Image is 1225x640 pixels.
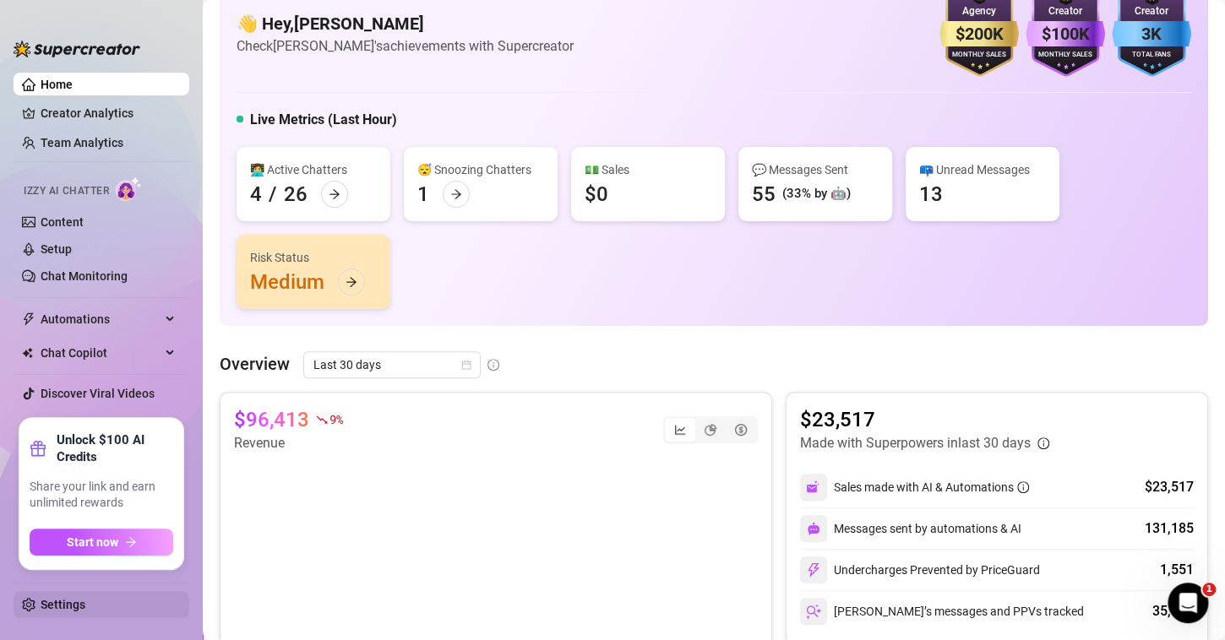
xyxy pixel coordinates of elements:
a: Team Analytics [41,136,123,149]
div: Risk Status [250,248,377,267]
div: 55 [752,181,776,208]
iframe: Intercom live chat [1168,583,1208,623]
span: calendar [461,360,471,370]
h4: 👋 Hey, [PERSON_NAME] [237,12,574,35]
span: Izzy AI Chatter [24,183,109,199]
span: arrow-right [125,536,137,548]
span: info-circle [1037,437,1049,449]
div: 35,751 [1152,601,1194,621]
div: Agency [939,3,1019,19]
span: info-circle [487,359,499,371]
button: Start nowarrow-right [30,529,173,556]
div: Undercharges Prevented by PriceGuard [800,556,1040,583]
div: 💬 Messages Sent [752,160,879,179]
div: 😴 Snoozing Chatters [417,160,544,179]
span: Automations [41,306,161,333]
div: 👩‍💻 Active Chatters [250,160,377,179]
div: 26 [284,181,308,208]
div: Monthly Sales [939,50,1019,61]
a: Settings [41,598,85,611]
article: Check [PERSON_NAME]'s achievements with Supercreator [237,35,574,57]
div: Monthly Sales [1026,50,1105,61]
a: Creator Analytics [41,100,176,127]
span: line-chart [674,424,686,436]
div: 1,551 [1160,560,1194,580]
img: AI Chatter [116,176,142,201]
div: 131,185 [1145,518,1194,539]
div: [PERSON_NAME]’s messages and PPVs tracked [800,598,1084,625]
span: pie-chart [705,424,716,436]
span: Start now [67,535,118,549]
div: segmented control [663,416,758,443]
div: Messages sent by automations & AI [800,515,1021,542]
span: info-circle [1017,481,1029,493]
div: 3K [1112,21,1191,47]
a: Chat Monitoring [41,269,128,283]
div: 📪 Unread Messages [919,160,1046,179]
div: 13 [919,181,943,208]
a: Setup [41,242,72,256]
img: svg%3e [806,480,821,495]
span: arrow-right [346,276,357,288]
div: $0 [585,181,608,208]
span: thunderbolt [22,312,35,326]
article: $96,413 [234,406,309,433]
div: (33% by 🤖) [782,184,851,204]
a: Discover Viral Videos [41,387,155,400]
div: $100K [1026,21,1105,47]
span: arrow-right [329,188,340,200]
div: Total Fans [1112,50,1191,61]
div: Creator [1112,3,1191,19]
span: arrow-right [450,188,462,200]
a: Content [41,215,84,229]
span: dollar-circle [735,424,747,436]
img: Chat Copilot [22,347,33,359]
img: svg%3e [807,522,820,535]
img: svg%3e [806,604,821,619]
h5: Live Metrics (Last Hour) [250,110,397,130]
div: Sales made with AI & Automations [834,478,1029,496]
span: Share your link and earn unlimited rewards [30,479,173,512]
article: Revenue [234,433,342,453]
article: Made with Superpowers in last 30 days [800,433,1031,453]
div: 4 [250,181,262,208]
strong: Unlock $100 AI Credits [57,431,173,465]
div: 1 [417,181,429,208]
span: Last 30 days [313,352,471,377]
article: Overview [220,351,290,377]
span: Chat Copilot [41,339,161,366]
span: 9 % [329,411,342,427]
span: gift [30,440,46,457]
span: 1 [1202,583,1216,596]
div: $200K [939,21,1019,47]
article: $23,517 [800,406,1049,433]
img: svg%3e [806,562,821,578]
div: 💵 Sales [585,160,711,179]
img: logo-BBDzfeDw.svg [14,41,140,57]
div: $23,517 [1145,477,1194,497]
div: Creator [1026,3,1105,19]
span: fall [316,414,328,426]
a: Home [41,78,73,91]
